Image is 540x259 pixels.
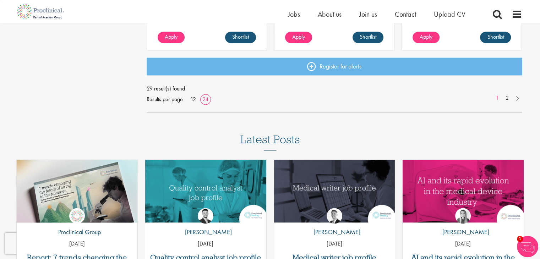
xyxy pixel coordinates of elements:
p: [DATE] [403,239,524,248]
p: [DATE] [17,239,138,248]
p: [DATE] [145,239,266,248]
img: Proclinical: Life sciences hiring trends report 2025 [17,160,138,228]
iframe: reCAPTCHA [5,233,96,254]
img: Hannah Burke [455,208,471,224]
a: Proclinical Group Proclinical Group [53,208,101,240]
a: Upload CV [434,10,465,19]
img: quality control analyst job profile [145,160,266,222]
a: About us [318,10,342,19]
p: [PERSON_NAME] [308,227,360,236]
img: Medical writer job profile [274,160,395,222]
h3: Latest Posts [240,133,300,150]
a: Link to a post [17,160,138,222]
span: Results per page [147,94,183,105]
a: Jobs [288,10,300,19]
p: Proclinical Group [53,227,101,236]
img: George Watson [327,208,342,224]
img: Chatbot [517,236,538,257]
a: Apply [285,32,312,43]
span: Apply [165,33,178,40]
img: AI and Its Impact on the Medical Device Industry | Proclinical [403,160,524,222]
a: 1 [492,94,502,102]
a: Register for alerts [147,57,522,75]
a: Link to a post [145,160,266,222]
a: 12 [188,95,198,103]
a: Apply [413,32,440,43]
span: 1 [517,236,523,242]
a: Join us [359,10,377,19]
a: Shortlist [353,32,383,43]
a: Hannah Burke [PERSON_NAME] [437,208,489,240]
span: Apply [420,33,432,40]
span: Apply [292,33,305,40]
a: Link to a post [403,160,524,222]
img: Proclinical Group [69,208,85,224]
a: 24 [200,95,211,103]
a: Joshua Godden [PERSON_NAME] [180,208,232,240]
a: 2 [502,94,512,102]
a: Shortlist [225,32,256,43]
p: [PERSON_NAME] [437,227,489,236]
img: Joshua Godden [198,208,213,224]
a: Contact [395,10,416,19]
a: George Watson [PERSON_NAME] [308,208,360,240]
a: Link to a post [274,160,395,222]
a: Shortlist [480,32,511,43]
a: Apply [158,32,185,43]
p: [DATE] [274,239,395,248]
span: 29 result(s) found [147,83,522,94]
p: [PERSON_NAME] [180,227,232,236]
